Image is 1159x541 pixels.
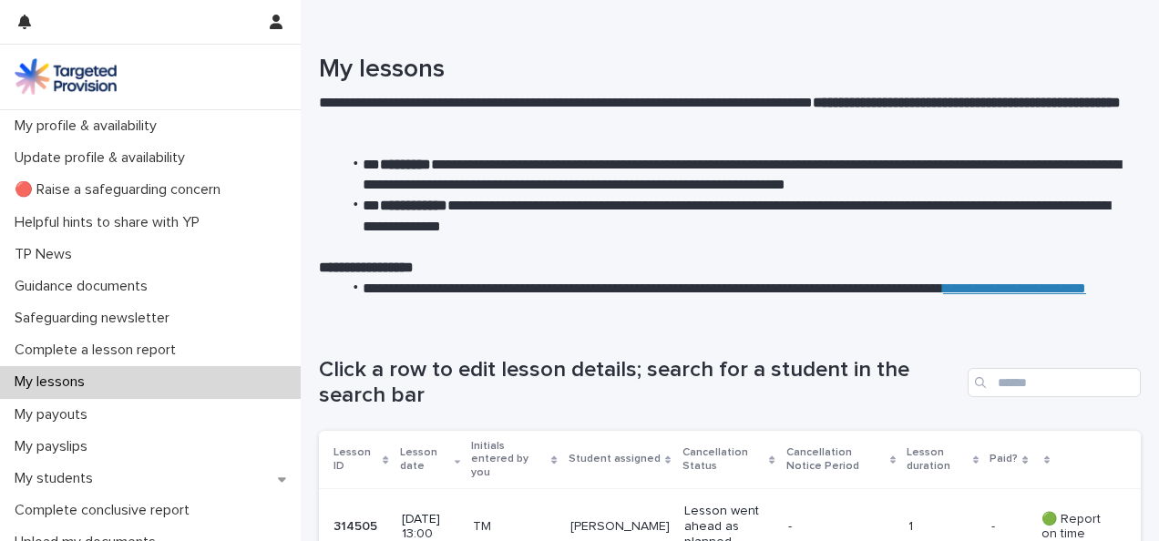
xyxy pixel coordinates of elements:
[333,515,381,535] p: 314505
[7,502,204,519] p: Complete conclusive report
[7,373,99,391] p: My lessons
[7,310,184,327] p: Safeguarding newsletter
[319,357,960,410] h1: Click a row to edit lesson details; search for a student in the search bar
[569,449,661,469] p: Student assigned
[7,342,190,359] p: Complete a lesson report
[682,443,765,476] p: Cancellation Status
[319,55,1127,86] h1: My lessons
[7,406,102,424] p: My payouts
[333,443,378,476] p: Lesson ID
[7,117,171,135] p: My profile & availability
[7,278,162,295] p: Guidance documents
[786,443,886,476] p: Cancellation Notice Period
[991,515,999,535] p: -
[990,449,1018,469] p: Paid?
[908,519,977,535] p: 1
[7,181,235,199] p: 🔴 Raise a safeguarding concern
[7,149,200,167] p: Update profile & availability
[400,443,451,476] p: Lesson date
[15,58,117,95] img: M5nRWzHhSzIhMunXDL62
[968,368,1141,397] input: Search
[471,436,547,483] p: Initials entered by you
[7,438,102,455] p: My payslips
[570,519,670,535] p: [PERSON_NAME]
[473,519,555,535] p: TM
[7,470,108,487] p: My students
[907,443,969,476] p: Lesson duration
[7,214,214,231] p: Helpful hints to share with YP
[788,519,889,535] p: -
[7,246,87,263] p: TP News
